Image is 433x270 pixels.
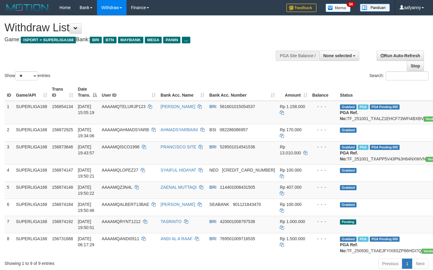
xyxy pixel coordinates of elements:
td: SUPERLIGA168 [14,141,50,164]
span: Copy 901121843470 to clipboard [233,202,261,207]
span: [DATE] 19:50:46 [78,202,95,213]
div: - - - [312,219,335,225]
span: 156874192 [52,219,73,224]
span: ISPORT > SUPERLIGA168 [21,37,76,43]
span: AAAAMQRYNT1212 [102,219,141,224]
span: Marked by aafsengchandara [358,104,368,110]
a: AHMADSYARBAINI [160,127,198,132]
span: MEGA [145,37,162,43]
th: Bank Acc. Number: activate to sort column ascending [207,84,277,101]
span: Copy 561601015054537 to clipboard [220,104,255,109]
button: None selected [319,51,360,61]
td: SUPERLIGA168 [14,124,50,141]
a: [PERSON_NAME] [160,202,195,207]
span: BSI [209,127,216,132]
td: 4 [5,164,14,182]
span: 156873646 [52,144,73,149]
span: PANIN [163,37,180,43]
span: SEABANK [209,202,229,207]
span: [DATE] 06:17:29 [78,236,95,247]
span: PGA Pending [370,104,400,110]
td: SUPERLIGA168 [14,216,50,233]
select: Showentries [15,71,38,80]
a: ZAENAL MUTTAQI [160,185,197,190]
span: [DATE] 19:50:22 [78,185,95,196]
a: 1 [402,259,412,269]
td: 8 [5,233,14,256]
span: Rp 407.000 [280,185,301,190]
span: BTN [103,37,117,43]
th: Game/API: activate to sort column ascending [14,84,50,101]
span: 156874148 [52,185,73,190]
span: Marked by aafromsomean [358,237,368,242]
span: Grabbed [340,104,357,110]
td: 7 [5,216,14,233]
div: - - - [312,104,335,110]
span: 156854134 [52,104,73,109]
a: Next [412,259,428,269]
span: BRI [209,219,216,224]
span: Rp 100.000 [280,168,301,172]
span: 156872925 [52,127,73,132]
a: Run Auto-Refresh [377,51,424,61]
th: Trans ID: activate to sort column ascending [50,84,76,101]
input: Search: [386,71,428,80]
span: Rp 13.010.000 [280,144,301,155]
span: [DATE] 19:50:51 [78,219,95,230]
span: AAAAMQTELURJP123 [102,104,146,109]
span: Grabbed [340,185,357,190]
span: AAAAMQAHMADSYARB [102,127,149,132]
img: MOTION_logo.png [5,3,50,12]
td: 6 [5,199,14,216]
span: Pending [340,219,356,225]
span: 34 [347,2,355,7]
span: AAAAMQISCO1998 [102,144,139,149]
span: [DATE] 15:05:19 [78,104,95,115]
td: SUPERLIGA168 [14,101,50,124]
h4: Game: Bank: [5,37,283,43]
a: TASRINTO [160,219,182,224]
span: [DATE] 19:50:21 [78,168,95,178]
div: - - - [312,184,335,190]
td: 2 [5,124,14,141]
th: Bank Acc. Name: activate to sort column ascending [158,84,207,101]
label: Search: [369,71,428,80]
th: Balance [310,84,338,101]
span: Grabbed [340,237,357,242]
span: Copy 114401008431505 to clipboard [220,185,255,190]
span: Rp 1.158.000 [280,104,305,109]
span: Copy 5859459223534313 to clipboard [222,168,275,172]
td: 5 [5,182,14,199]
td: SUPERLIGA168 [14,233,50,256]
span: NEO [209,168,218,172]
span: None selected [323,53,352,58]
div: - - - [312,236,335,242]
th: Amount: activate to sort column ascending [277,84,310,101]
div: - - - [312,167,335,173]
span: MAYBANK [118,37,143,43]
div: - - - [312,127,335,133]
a: Previous [378,259,402,269]
span: AAAAMQALBERT13BAE [102,202,149,207]
span: Grabbed [340,145,357,150]
span: PGA Pending [370,145,400,150]
span: AAAAMQLOPEZ27 [102,168,138,172]
span: [DATE] 19:34:06 [78,127,95,138]
a: [PERSON_NAME] [160,104,195,109]
a: ANDI AL A RAAF [160,236,192,241]
span: Copy 769501009716535 to clipboard [220,236,255,241]
span: 156731688 [52,236,73,241]
span: ... [182,37,190,43]
span: PGA Pending [370,237,400,242]
a: Stop [407,61,424,71]
span: Marked by aafsengchandara [358,145,368,150]
td: SUPERLIGA168 [14,199,50,216]
span: Rp 100.000 [280,202,301,207]
span: Copy 528501014541536 to clipboard [220,144,255,149]
th: User ID: activate to sort column ascending [99,84,158,101]
h1: Withdraw List [5,22,283,34]
span: Grabbed [340,202,357,207]
span: Rp 170.000 [280,127,301,132]
span: [DATE] 19:43:57 [78,144,95,155]
div: - - - [312,144,335,150]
